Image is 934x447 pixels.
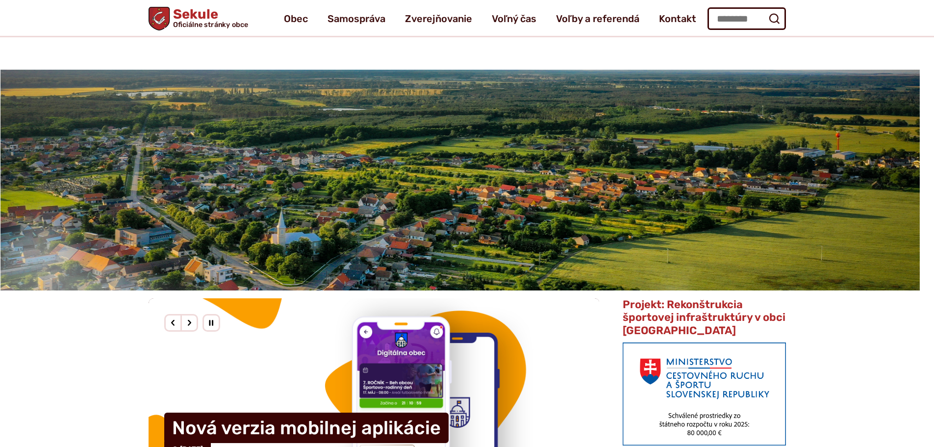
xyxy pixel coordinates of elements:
[149,7,170,30] img: Prejsť na domovskú stránku
[149,7,248,30] a: Logo Sekule, prejsť na domovskú stránku.
[164,413,449,443] h4: Nová verzia mobilnej aplikácie
[623,298,785,337] span: Projekt: Rekonštrukcia športovej infraštruktúry v obci [GEOGRAPHIC_DATA]
[659,5,696,32] a: Kontakt
[284,5,308,32] a: Obec
[405,5,472,32] a: Zverejňovanie
[202,314,220,332] div: Pozastaviť pohyb slajdera
[173,21,248,28] span: Oficiálne stránky obce
[556,5,639,32] a: Voľby a referendá
[180,314,198,332] div: Nasledujúci slajd
[164,314,182,332] div: Predošlý slajd
[492,5,536,32] a: Voľný čas
[623,342,785,446] img: min-cras.png
[328,5,385,32] a: Samospráva
[170,8,248,28] h1: Sekule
